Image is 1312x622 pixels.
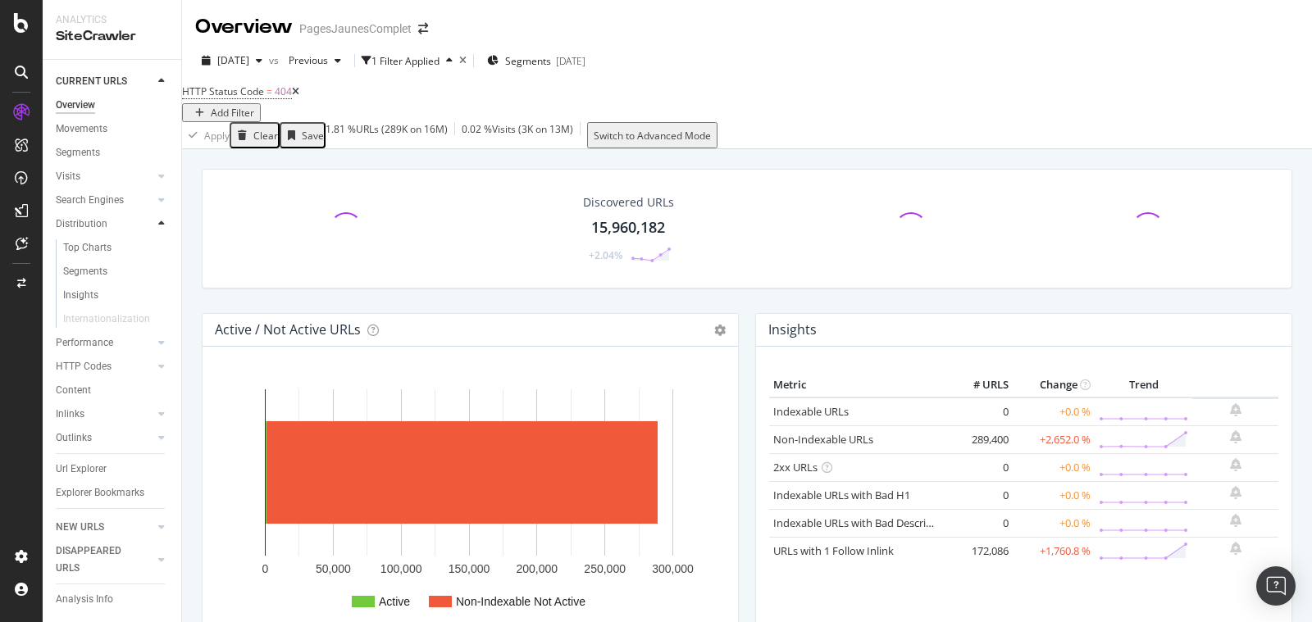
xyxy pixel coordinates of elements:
div: bell-plus [1230,514,1241,527]
button: Apply [182,122,230,148]
div: Performance [56,334,113,352]
div: DISAPPEARED URLS [56,543,139,577]
a: Insights [63,287,170,304]
a: Content [56,382,170,399]
div: PagesJaunesComplet [299,20,412,37]
div: Discovered URLs [583,194,674,211]
div: Add Filter [211,106,254,120]
div: Analysis Info [56,591,113,608]
div: Inlinks [56,406,84,423]
div: bell-plus [1230,403,1241,416]
div: 1.81 % URLs ( 289K on 16M ) [326,122,448,148]
a: Distribution [56,216,153,233]
a: Visits [56,168,153,185]
span: = [266,84,272,98]
i: Options [714,325,726,336]
text: 200,000 [517,562,558,575]
span: 404 [275,84,292,98]
span: Previous [282,53,328,67]
div: arrow-right-arrow-left [418,23,428,34]
div: Internationalization [63,311,150,328]
div: Distribution [56,216,107,233]
div: [DATE] [556,54,585,68]
text: 250,000 [584,562,626,575]
div: NEW URLS [56,519,104,536]
div: Overview [56,97,95,114]
div: Visits [56,168,80,185]
button: Previous [282,48,348,74]
div: HTTP Codes [56,358,112,375]
div: Clear [253,129,278,143]
td: 0 [947,481,1013,509]
div: bell-plus [1230,430,1241,443]
div: bell-plus [1230,458,1241,471]
th: Trend [1095,373,1192,397]
div: Segments [63,263,107,280]
div: Insights [63,287,98,304]
div: 1 Filter Applied [371,54,440,68]
h4: Active / Not Active URLs [215,319,361,341]
th: # URLS [947,373,1013,397]
a: Overview [56,97,170,114]
span: vs [269,53,282,67]
div: Save [302,129,324,143]
a: Url Explorer [56,461,170,478]
a: Indexable URLs [773,404,849,419]
a: Indexable URLs with Bad H1 [773,488,910,502]
a: Search Engines [56,192,153,209]
a: Top Charts [63,239,170,257]
a: Explorer Bookmarks [56,484,170,502]
div: Top Charts [63,239,112,257]
td: 0 [947,453,1013,481]
text: 0 [262,562,269,575]
div: +2.04% [589,248,622,262]
a: NEW URLS [56,519,153,536]
button: Add Filter [182,103,261,122]
a: Segments [63,263,170,280]
div: Switch to Advanced Mode [594,129,711,143]
div: Overview [195,13,293,41]
text: Non-Indexable Not Active [456,595,585,608]
a: Analysis Info [56,591,170,608]
div: SiteCrawler [56,27,168,46]
div: Analytics [56,13,168,27]
button: Segments[DATE] [481,48,592,74]
div: bell-plus [1230,486,1241,499]
div: bell-plus [1230,542,1241,555]
div: Movements [56,120,107,138]
h4: Insights [768,319,817,341]
text: 150,000 [449,562,490,575]
button: Switch to Advanced Mode [587,122,717,148]
text: 50,000 [316,562,351,575]
a: Movements [56,120,170,138]
div: Segments [56,144,100,161]
button: 1 Filter Applied [362,48,459,74]
span: HTTP Status Code [182,84,264,98]
td: +0.0 % [1013,481,1095,509]
div: 0.02 % Visits ( 3K on 13M ) [462,122,573,148]
div: Search Engines [56,192,124,209]
a: 2xx URLs [773,460,818,474]
td: 0 [947,397,1013,426]
td: +0.0 % [1013,397,1095,426]
th: Change [1013,373,1095,397]
a: CURRENT URLS [56,73,153,90]
a: Performance [56,334,153,352]
td: +0.0 % [1013,509,1095,537]
td: +1,760.8 % [1013,537,1095,565]
div: 15,960,182 [591,217,665,238]
text: Active [379,595,410,608]
div: Open Intercom Messenger [1256,566,1296,606]
text: 100,000 [380,562,422,575]
a: HTTP Codes [56,358,153,375]
td: +2,652.0 % [1013,425,1095,453]
a: DISAPPEARED URLS [56,543,153,577]
div: Apply [204,129,230,143]
a: Outlinks [56,429,153,447]
button: Clear [230,122,280,148]
div: Explorer Bookmarks [56,484,144,502]
td: 172,086 [947,537,1013,565]
a: Internationalization [63,311,166,328]
td: 289,400 [947,425,1013,453]
div: times [459,56,467,66]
